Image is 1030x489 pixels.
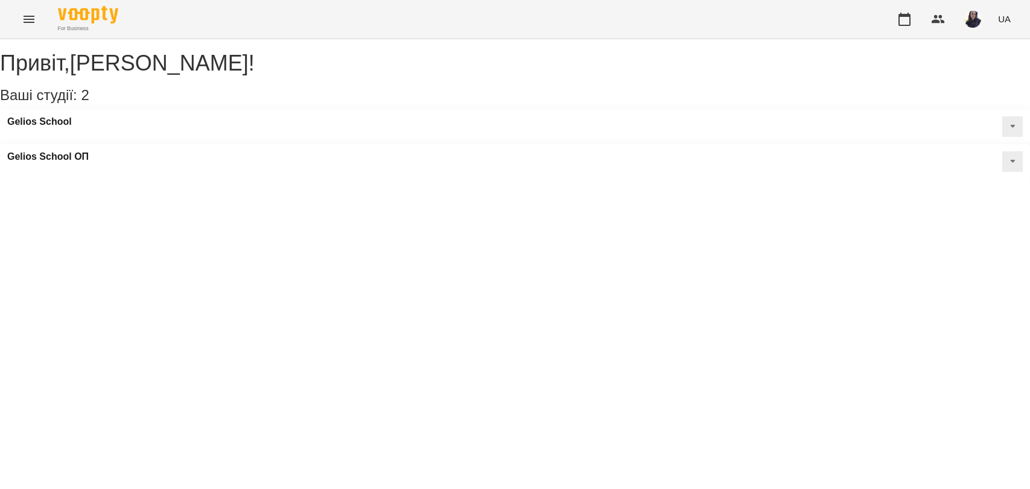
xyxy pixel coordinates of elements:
img: de66a22b4ea812430751315b74cfe34b.jpg [964,11,981,28]
span: 2 [81,87,89,103]
a: Gelios School ОП [7,151,89,162]
a: Gelios School [7,116,72,127]
button: Menu [14,5,43,34]
button: UA [993,8,1016,30]
img: Voopty Logo [58,6,118,24]
span: For Business [58,25,118,33]
span: UA [998,13,1011,25]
